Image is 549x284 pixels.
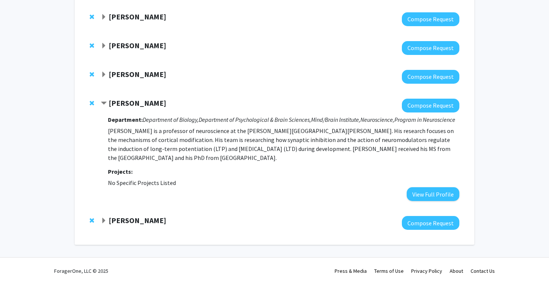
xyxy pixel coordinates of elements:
i: Neuroscience, [360,116,394,123]
span: Remove Carlos Romo from bookmarks [90,14,94,20]
strong: [PERSON_NAME] [109,216,166,225]
strong: [PERSON_NAME] [109,98,166,108]
iframe: Chat [6,250,32,278]
span: Contract Alfredo Kirkwood Bookmark [101,101,107,106]
i: Program in Neuroscience [394,116,455,123]
strong: [PERSON_NAME] [109,41,166,50]
strong: Projects: [108,168,133,175]
span: Remove Emily Johnson from bookmarks [90,71,94,77]
i: Department of Biology, [143,116,199,123]
button: Compose Request to Frederick Barrett [402,216,459,230]
span: Expand Amir Kashani Bookmark [101,43,107,49]
span: Expand Frederick Barrett Bookmark [101,218,107,224]
span: Expand Emily Johnson Bookmark [101,72,107,78]
strong: [PERSON_NAME] [109,12,166,21]
strong: [PERSON_NAME] [109,70,166,79]
a: About [450,268,463,274]
div: ForagerOne, LLC © 2025 [54,258,108,284]
button: Compose Request to Amir Kashani [402,41,459,55]
button: Compose Request to Emily Johnson [402,70,459,84]
span: Remove Alfredo Kirkwood from bookmarks [90,100,94,106]
span: No Specific Projects Listed [108,179,176,186]
button: Compose Request to Alfredo Kirkwood [402,99,459,112]
strong: Department: [108,116,143,123]
a: Press & Media [335,268,367,274]
a: Contact Us [471,268,495,274]
span: Expand Carlos Romo Bookmark [101,14,107,20]
button: Compose Request to Carlos Romo [402,12,459,26]
p: [PERSON_NAME] is a professor of neuroscience at the [PERSON_NAME][GEOGRAPHIC_DATA][PERSON_NAME]. ... [108,126,459,162]
a: Privacy Policy [411,268,442,274]
i: Department of Psychological & Brain Sciences, [199,116,311,123]
i: Mind/Brain Institute, [311,116,360,123]
span: Remove Amir Kashani from bookmarks [90,43,94,49]
a: Terms of Use [374,268,404,274]
span: Remove Frederick Barrett from bookmarks [90,217,94,223]
button: View Full Profile [407,187,459,201]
